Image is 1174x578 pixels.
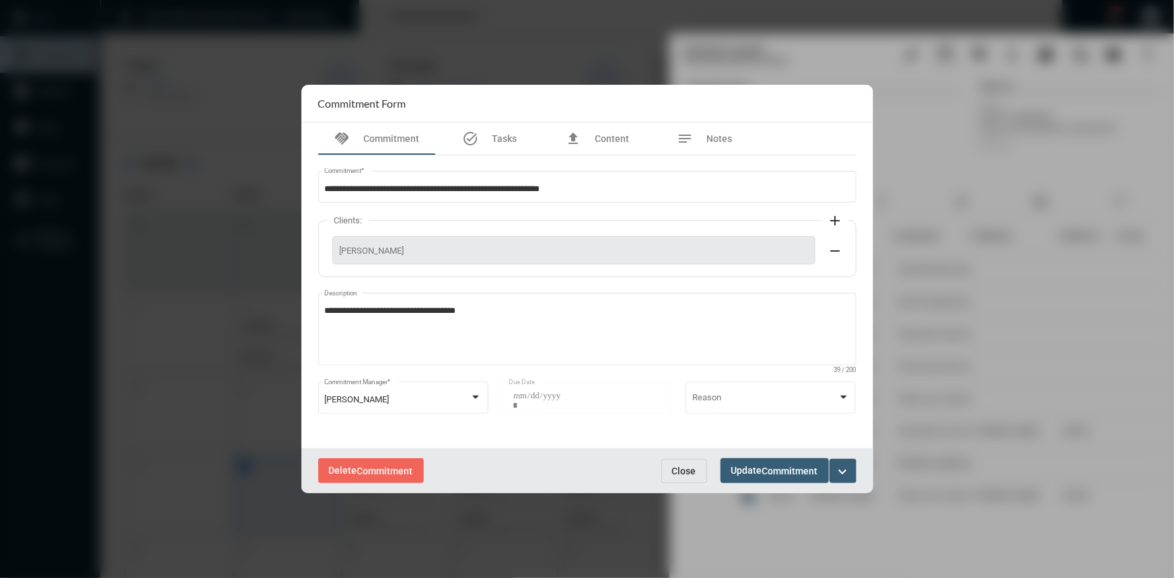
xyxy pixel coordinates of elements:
[565,131,581,147] mat-icon: file_upload
[731,465,818,476] span: Update
[828,213,844,229] mat-icon: add
[357,466,413,476] span: Commitment
[318,458,424,483] button: DeleteCommitment
[340,246,808,256] span: [PERSON_NAME]
[329,465,413,476] span: Delete
[364,133,420,144] span: Commitment
[834,367,856,374] mat-hint: 39 / 200
[492,133,517,144] span: Tasks
[318,97,406,110] h2: Commitment Form
[324,394,389,404] span: [PERSON_NAME]
[721,458,829,483] button: UpdateCommitment
[835,464,851,480] mat-icon: expand_more
[677,131,694,147] mat-icon: notes
[462,131,478,147] mat-icon: task_alt
[328,215,369,225] label: Clients:
[334,131,351,147] mat-icon: handshake
[595,133,629,144] span: Content
[661,459,707,483] button: Close
[828,243,844,259] mat-icon: remove
[762,466,818,476] span: Commitment
[707,133,733,144] span: Notes
[672,466,696,476] span: Close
